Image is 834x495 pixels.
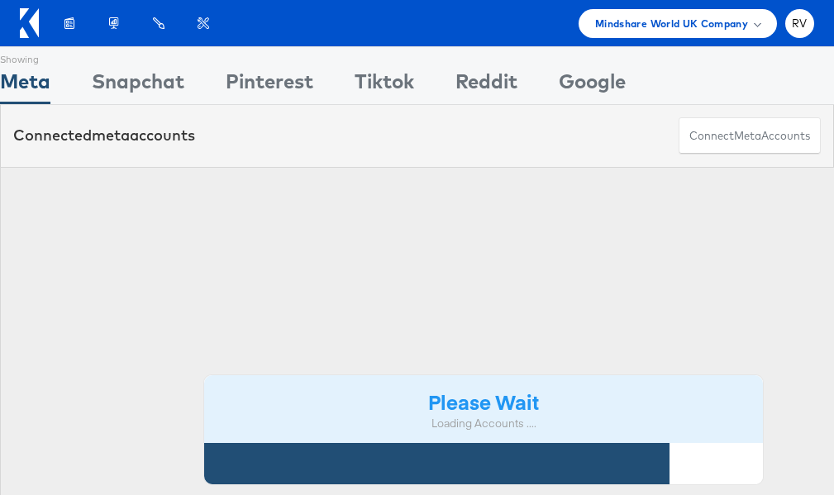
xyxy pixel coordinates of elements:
[595,15,748,32] span: Mindshare World UK Company
[792,18,808,29] span: RV
[455,67,517,104] div: Reddit
[92,67,184,104] div: Snapchat
[217,416,751,431] div: Loading Accounts ....
[428,388,539,415] strong: Please Wait
[92,126,130,145] span: meta
[13,125,195,146] div: Connected accounts
[734,128,761,144] span: meta
[226,67,313,104] div: Pinterest
[679,117,821,155] button: ConnectmetaAccounts
[559,67,626,104] div: Google
[355,67,414,104] div: Tiktok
